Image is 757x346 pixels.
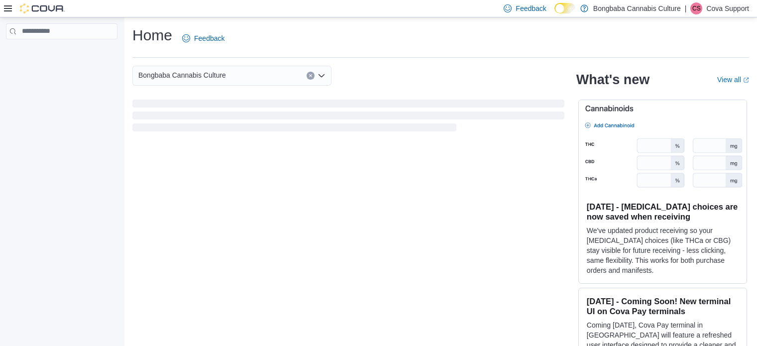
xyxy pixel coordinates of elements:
[132,102,564,133] span: Loading
[587,296,739,316] h3: [DATE] - Coming Soon! New terminal UI on Cova Pay terminals
[516,3,546,13] span: Feedback
[743,77,749,83] svg: External link
[690,2,702,14] div: Cova Support
[307,72,315,80] button: Clear input
[20,3,65,13] img: Cova
[178,28,228,48] a: Feedback
[692,2,701,14] span: CS
[194,33,224,43] span: Feedback
[593,2,681,14] p: Bongbaba Cannabis Culture
[587,226,739,275] p: We've updated product receiving so your [MEDICAL_DATA] choices (like THCa or CBG) stay visible fo...
[138,69,226,81] span: Bongbaba Cannabis Culture
[554,3,575,13] input: Dark Mode
[587,202,739,222] h3: [DATE] - [MEDICAL_DATA] choices are now saved when receiving
[717,76,749,84] a: View allExternal link
[6,41,117,65] nav: Complex example
[706,2,749,14] p: Cova Support
[318,72,325,80] button: Open list of options
[576,72,649,88] h2: What's new
[685,2,687,14] p: |
[132,25,172,45] h1: Home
